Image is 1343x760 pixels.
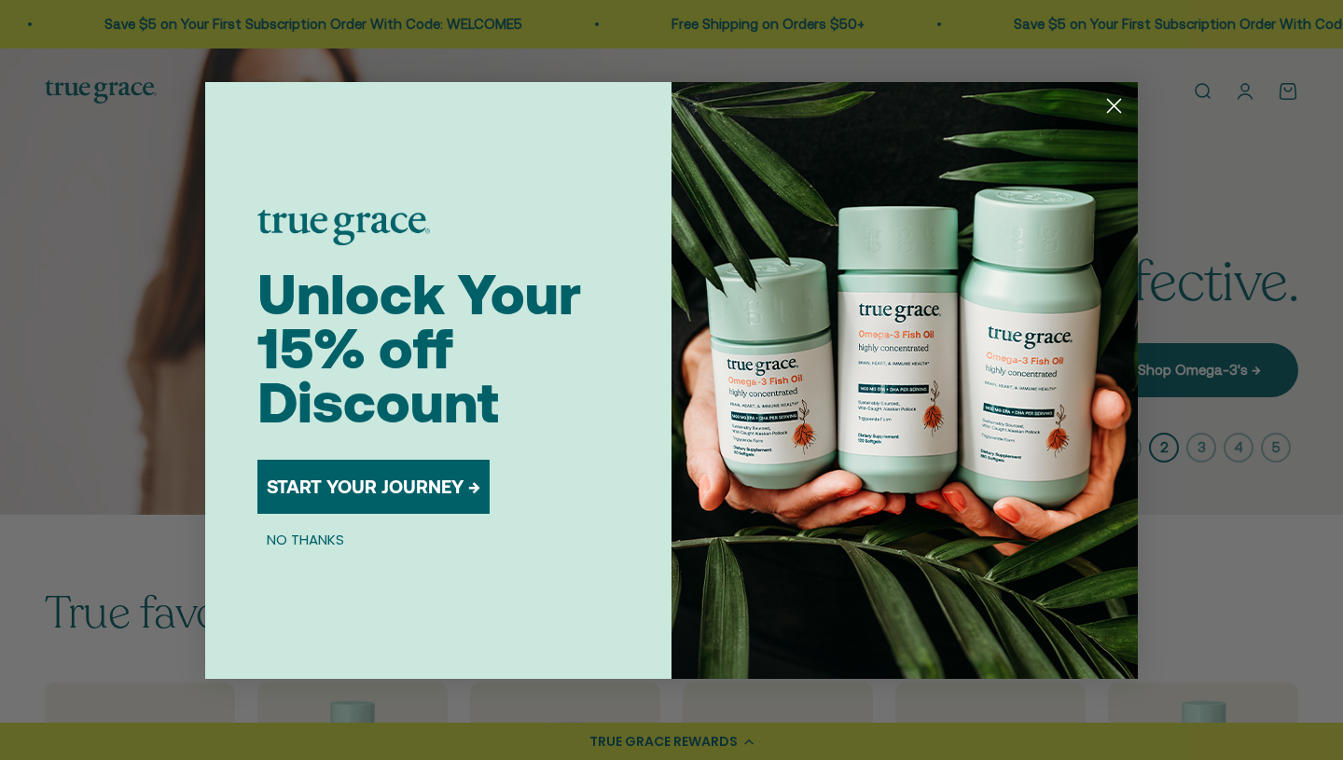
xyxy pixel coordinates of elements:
[257,210,430,245] img: logo placeholder
[671,82,1138,679] img: 098727d5-50f8-4f9b-9554-844bb8da1403.jpeg
[257,460,490,514] button: START YOUR JOURNEY →
[257,529,353,551] button: NO THANKS
[257,262,581,435] span: Unlock Your 15% off Discount
[1098,90,1130,122] button: Close dialog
